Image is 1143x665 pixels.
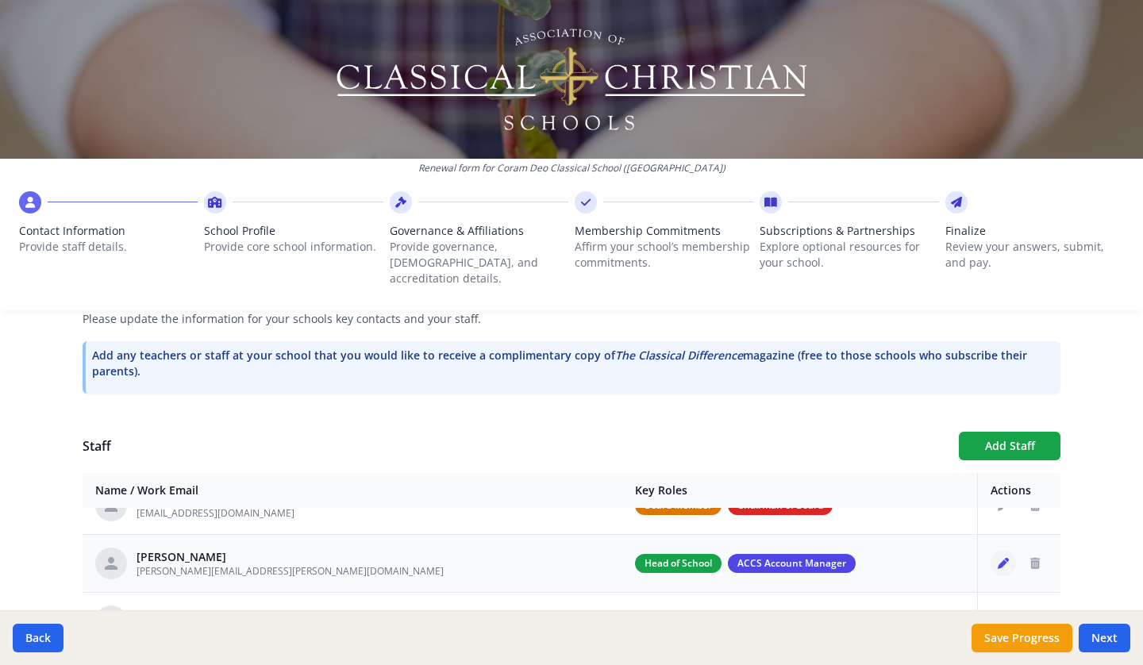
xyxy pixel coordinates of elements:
th: Name / Work Email [83,473,622,509]
span: Membership Commitments [575,223,753,239]
span: Contact Information [19,223,198,239]
p: Provide staff details. [19,239,198,255]
span: Finalize [945,223,1124,239]
span: [PERSON_NAME][EMAIL_ADDRESS][PERSON_NAME][DOMAIN_NAME] [137,564,444,578]
span: [EMAIL_ADDRESS][DOMAIN_NAME] [137,506,294,520]
div: [PERSON_NAME] [137,607,294,623]
button: Delete staff [1022,609,1048,634]
button: Next [1079,624,1130,652]
p: Explore optional resources for your school. [760,239,938,271]
button: Back [13,624,63,652]
img: Logo [334,24,810,135]
span: ACCS Account Manager [728,554,856,573]
th: Actions [978,473,1061,509]
span: Head of School [635,554,722,573]
p: Provide core school information. [204,239,383,255]
th: Key Roles [622,473,978,509]
button: Save Progress [972,624,1072,652]
p: Provide governance, [DEMOGRAPHIC_DATA], and accreditation details. [390,239,568,286]
p: Affirm your school’s membership commitments. [575,239,753,271]
button: Delete staff [1022,551,1048,576]
span: Subscriptions & Partnerships [760,223,938,239]
i: The Classical Difference [615,348,743,363]
button: Edit staff [991,609,1016,634]
p: Add any teachers or staff at your school that you would like to receive a complimentary copy of m... [92,348,1054,379]
div: [PERSON_NAME] [137,549,444,565]
button: Add Staff [959,432,1060,460]
h1: Staff [83,436,946,456]
button: Edit staff [991,551,1016,576]
span: Governance & Affiliations [390,223,568,239]
p: Review your answers, submit, and pay. [945,239,1124,271]
span: School Profile [204,223,383,239]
